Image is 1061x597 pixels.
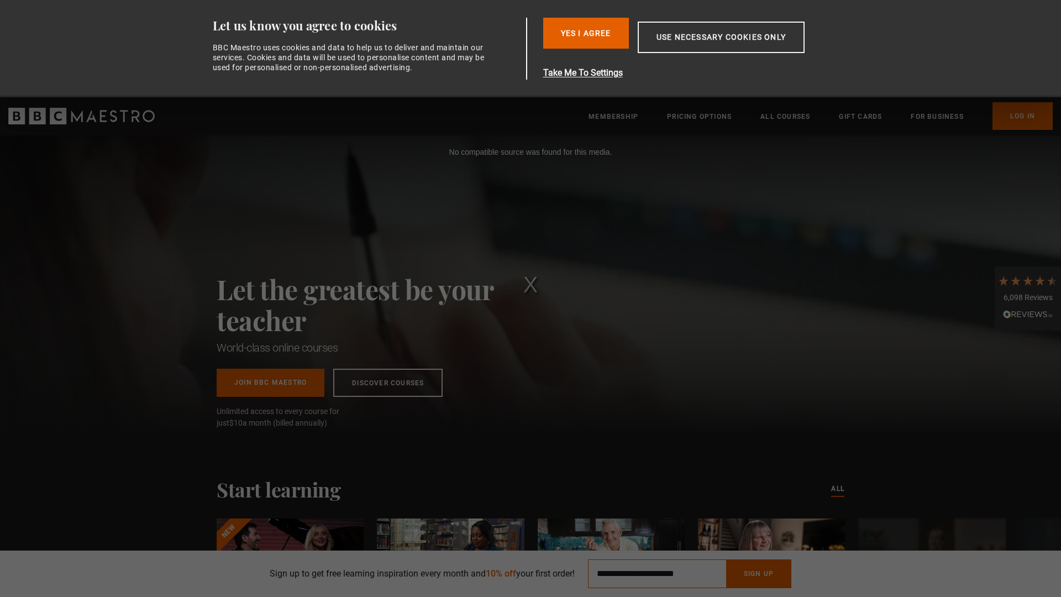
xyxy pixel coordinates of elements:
span: 10% off [486,568,516,579]
div: Let us know you agree to cookies [213,18,522,34]
button: Yes I Agree [543,18,629,49]
img: REVIEWS.io [1003,310,1053,318]
a: For business [911,111,963,122]
div: 6,098 Reviews [997,292,1058,303]
button: Use necessary cookies only [638,22,805,53]
svg: BBC Maestro [8,108,155,124]
a: Membership [589,111,638,122]
div: 6,098 ReviewsRead All Reviews [995,266,1061,331]
button: Take Me To Settings [543,66,857,80]
div: Read All Reviews [997,309,1058,322]
p: Sign up to get free learning inspiration every month and your first order! [270,567,575,580]
a: All Courses [760,111,810,122]
h2: Start learning [217,478,340,501]
div: BBC Maestro uses cookies and data to help us to deliver and maintain our services. Cookies and da... [213,43,491,73]
a: All [831,483,844,495]
a: Gift Cards [839,111,882,122]
div: 4.7 Stars [997,275,1058,287]
a: Log In [992,102,1053,130]
nav: Primary [589,102,1053,130]
button: Sign Up [726,559,791,588]
a: Pricing Options [667,111,732,122]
